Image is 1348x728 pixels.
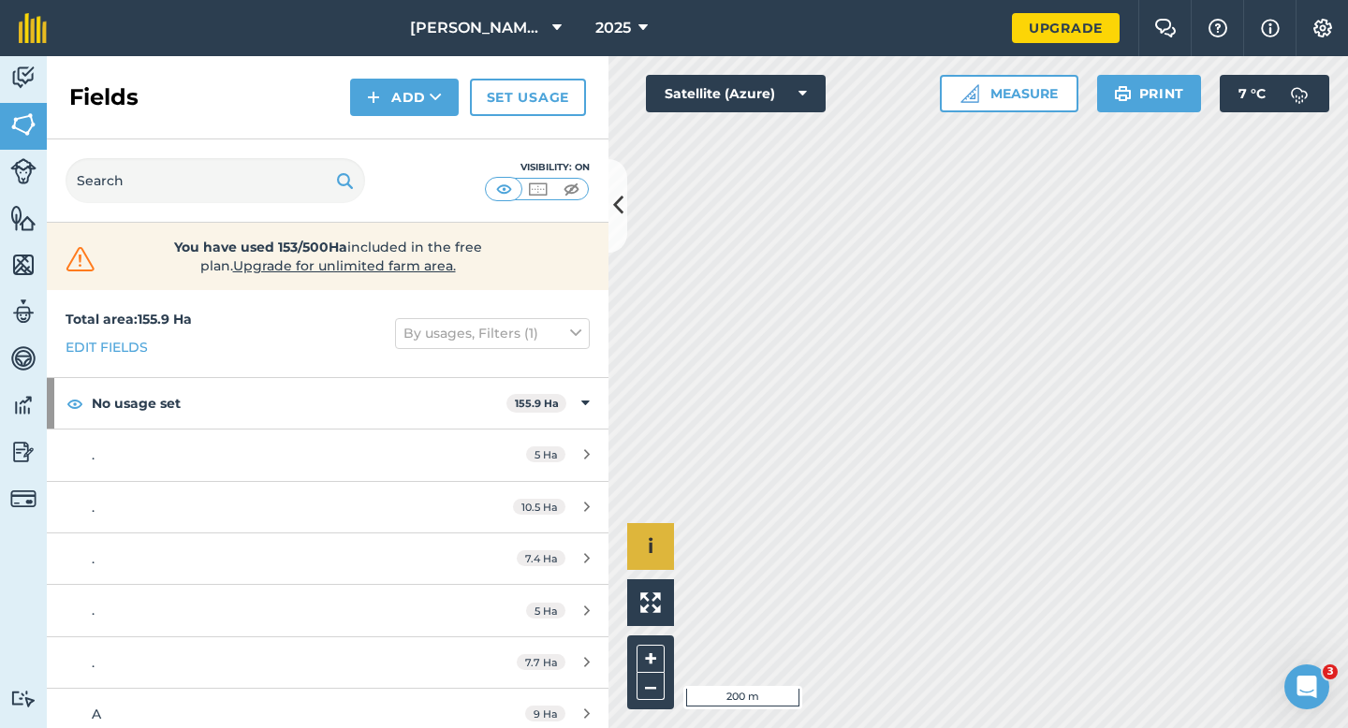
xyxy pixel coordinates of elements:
[66,311,192,328] strong: Total area : 155.9 Ha
[1284,664,1329,709] iframe: Intercom live chat
[940,75,1078,112] button: Measure
[10,486,37,512] img: svg+xml;base64,PD94bWwgdmVyc2lvbj0iMS4wIiBlbmNvZGluZz0idXRmLTgiPz4KPCEtLSBHZW5lcmF0b3I6IEFkb2JlIE...
[47,482,608,532] a: .10.5 Ha
[92,499,95,516] span: .
[1207,19,1229,37] img: A question mark icon
[515,397,559,410] strong: 155.9 Ha
[513,499,565,515] span: 10.5 Ha
[92,654,95,671] span: .
[92,550,95,567] span: .
[92,378,506,429] strong: No usage set
[1012,13,1120,43] a: Upgrade
[66,158,365,203] input: Search
[526,603,565,619] span: 5 Ha
[92,706,101,722] span: A
[640,592,661,613] img: Four arrows, one pointing top left, one top right, one bottom right and the last bottom left
[492,180,516,198] img: svg+xml;base64,PHN2ZyB4bWxucz0iaHR0cDovL3d3dy53My5vcmcvMjAwMC9zdmciIHdpZHRoPSI1MCIgaGVpZ2h0PSI0MC...
[485,160,590,175] div: Visibility: On
[560,180,583,198] img: svg+xml;base64,PHN2ZyB4bWxucz0iaHR0cDovL3d3dy53My5vcmcvMjAwMC9zdmciIHdpZHRoPSI1MCIgaGVpZ2h0PSI0MC...
[410,17,545,39] span: [PERSON_NAME] Farming Partnership
[1311,19,1334,37] img: A cog icon
[92,602,95,619] span: .
[66,392,83,415] img: svg+xml;base64,PHN2ZyB4bWxucz0iaHR0cDovL3d3dy53My5vcmcvMjAwMC9zdmciIHdpZHRoPSIxOCIgaGVpZ2h0PSIyNC...
[47,585,608,635] a: .5 Ha
[10,391,37,419] img: svg+xml;base64,PD94bWwgdmVyc2lvbj0iMS4wIiBlbmNvZGluZz0idXRmLTgiPz4KPCEtLSBHZW5lcmF0b3I6IEFkb2JlIE...
[10,298,37,326] img: svg+xml;base64,PD94bWwgdmVyc2lvbj0iMS4wIiBlbmNvZGluZz0idXRmLTgiPz4KPCEtLSBHZW5lcmF0b3I6IEFkb2JlIE...
[62,238,593,275] a: You have used 153/500Haincluded in the free plan.Upgrade for unlimited farm area.
[10,438,37,466] img: svg+xml;base64,PD94bWwgdmVyc2lvbj0iMS4wIiBlbmNvZGluZz0idXRmLTgiPz4KPCEtLSBHZW5lcmF0b3I6IEFkb2JlIE...
[47,533,608,584] a: .7.4 Ha
[526,446,565,462] span: 5 Ha
[47,378,608,429] div: No usage set155.9 Ha
[10,251,37,279] img: svg+xml;base64,PHN2ZyB4bWxucz0iaHR0cDovL3d3dy53My5vcmcvMjAwMC9zdmciIHdpZHRoPSI1NiIgaGVpZ2h0PSI2MC...
[1238,75,1266,112] span: 7 ° C
[627,523,674,570] button: i
[1323,664,1338,679] span: 3
[470,79,586,116] a: Set usage
[395,318,590,348] button: By usages, Filters (1)
[350,79,459,116] button: Add
[1097,75,1202,112] button: Print
[10,158,37,184] img: svg+xml;base64,PD94bWwgdmVyc2lvbj0iMS4wIiBlbmNvZGluZz0idXRmLTgiPz4KPCEtLSBHZW5lcmF0b3I6IEFkb2JlIE...
[646,75,826,112] button: Satellite (Azure)
[174,239,347,255] strong: You have used 153/500Ha
[10,204,37,232] img: svg+xml;base64,PHN2ZyB4bWxucz0iaHR0cDovL3d3dy53My5vcmcvMjAwMC9zdmciIHdpZHRoPSI1NiIgaGVpZ2h0PSI2MC...
[1281,75,1318,112] img: svg+xml;base64,PD94bWwgdmVyc2lvbj0iMS4wIiBlbmNvZGluZz0idXRmLTgiPz4KPCEtLSBHZW5lcmF0b3I6IEFkb2JlIE...
[648,534,653,558] span: i
[595,17,631,39] span: 2025
[66,337,148,357] a: Edit fields
[517,550,565,566] span: 7.4 Ha
[637,645,665,673] button: +
[92,446,95,463] span: .
[10,344,37,372] img: svg+xml;base64,PD94bWwgdmVyc2lvbj0iMS4wIiBlbmNvZGluZz0idXRmLTgiPz4KPCEtLSBHZW5lcmF0b3I6IEFkb2JlIE...
[47,430,608,480] a: .5 Ha
[1154,19,1177,37] img: Two speech bubbles overlapping with the left bubble in the forefront
[128,238,527,275] span: included in the free plan .
[525,706,565,721] span: 9 Ha
[960,84,979,103] img: Ruler icon
[1220,75,1329,112] button: 7 °C
[637,673,665,700] button: –
[10,690,37,707] img: svg+xml;base64,PD94bWwgdmVyc2lvbj0iMS4wIiBlbmNvZGluZz0idXRmLTgiPz4KPCEtLSBHZW5lcmF0b3I6IEFkb2JlIE...
[69,82,139,112] h2: Fields
[10,110,37,138] img: svg+xml;base64,PHN2ZyB4bWxucz0iaHR0cDovL3d3dy53My5vcmcvMjAwMC9zdmciIHdpZHRoPSI1NiIgaGVpZ2h0PSI2MC...
[1261,17,1280,39] img: svg+xml;base64,PHN2ZyB4bWxucz0iaHR0cDovL3d3dy53My5vcmcvMjAwMC9zdmciIHdpZHRoPSIxNyIgaGVpZ2h0PSIxNy...
[367,86,380,109] img: svg+xml;base64,PHN2ZyB4bWxucz0iaHR0cDovL3d3dy53My5vcmcvMjAwMC9zdmciIHdpZHRoPSIxNCIgaGVpZ2h0PSIyNC...
[1114,82,1132,105] img: svg+xml;base64,PHN2ZyB4bWxucz0iaHR0cDovL3d3dy53My5vcmcvMjAwMC9zdmciIHdpZHRoPSIxOSIgaGVpZ2h0PSIyNC...
[233,257,456,274] span: Upgrade for unlimited farm area.
[47,637,608,688] a: .7.7 Ha
[336,169,354,192] img: svg+xml;base64,PHN2ZyB4bWxucz0iaHR0cDovL3d3dy53My5vcmcvMjAwMC9zdmciIHdpZHRoPSIxOSIgaGVpZ2h0PSIyNC...
[517,654,565,670] span: 7.7 Ha
[62,245,99,273] img: svg+xml;base64,PHN2ZyB4bWxucz0iaHR0cDovL3d3dy53My5vcmcvMjAwMC9zdmciIHdpZHRoPSIzMiIgaGVpZ2h0PSIzMC...
[10,64,37,92] img: svg+xml;base64,PD94bWwgdmVyc2lvbj0iMS4wIiBlbmNvZGluZz0idXRmLTgiPz4KPCEtLSBHZW5lcmF0b3I6IEFkb2JlIE...
[526,180,549,198] img: svg+xml;base64,PHN2ZyB4bWxucz0iaHR0cDovL3d3dy53My5vcmcvMjAwMC9zdmciIHdpZHRoPSI1MCIgaGVpZ2h0PSI0MC...
[19,13,47,43] img: fieldmargin Logo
